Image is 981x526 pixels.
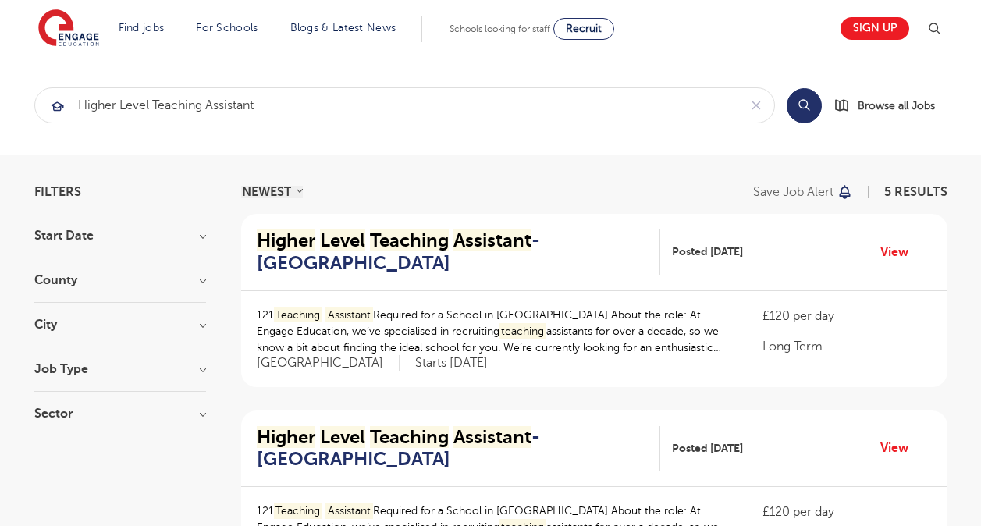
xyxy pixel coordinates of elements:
mark: teaching [499,323,547,339]
h3: County [34,274,206,286]
span: Filters [34,186,81,198]
a: View [880,242,920,262]
h3: Sector [34,407,206,420]
a: Higher Level Teaching Assistant- [GEOGRAPHIC_DATA] [257,426,660,471]
mark: Assistant [325,307,373,323]
mark: Teaching [370,426,449,448]
mark: Teaching [274,307,323,323]
span: [GEOGRAPHIC_DATA] [257,355,400,371]
mark: Assistant [453,426,531,448]
h2: - [GEOGRAPHIC_DATA] [257,229,648,275]
mark: Teaching [370,229,449,251]
a: Sign up [841,17,909,40]
input: Submit [35,88,738,123]
a: Higher Level Teaching Assistant- [GEOGRAPHIC_DATA] [257,229,660,275]
div: Submit [34,87,775,123]
span: Posted [DATE] [672,440,743,457]
mark: Level [320,426,365,448]
mark: Teaching [274,503,323,519]
span: Schools looking for staff [450,23,550,34]
a: Recruit [553,18,614,40]
a: Browse all Jobs [834,97,947,115]
mark: Assistant [453,229,531,251]
mark: Level [320,229,365,251]
h3: Start Date [34,229,206,242]
span: Recruit [566,23,602,34]
mark: Assistant [325,503,373,519]
p: Starts [DATE] [415,355,488,371]
p: Save job alert [753,186,833,198]
h2: - [GEOGRAPHIC_DATA] [257,426,648,471]
a: View [880,438,920,458]
button: Search [787,88,822,123]
a: Blogs & Latest News [290,22,396,34]
mark: Higher [257,229,315,251]
a: For Schools [196,22,258,34]
h3: City [34,318,206,331]
span: 5 RESULTS [884,185,947,199]
p: £120 per day [762,503,931,521]
mark: Higher [257,426,315,448]
span: Posted [DATE] [672,243,743,260]
p: Long Term [762,337,931,356]
img: Engage Education [38,9,99,48]
a: Find jobs [119,22,165,34]
button: Save job alert [753,186,854,198]
p: 121 Required for a School in [GEOGRAPHIC_DATA] About the role: At Engage Education, we’ve special... [257,307,732,356]
h3: Job Type [34,363,206,375]
span: Browse all Jobs [858,97,935,115]
p: £120 per day [762,307,931,325]
button: Clear [738,88,774,123]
